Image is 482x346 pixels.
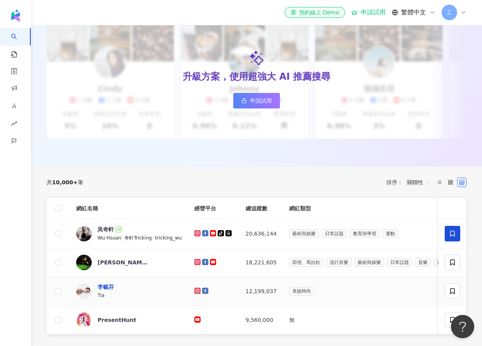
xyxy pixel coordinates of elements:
img: logo icon [9,9,22,22]
div: PresentHunt [98,316,136,324]
span: 音樂 [415,258,431,267]
span: 田徑、馬拉松 [289,258,323,267]
span: 美妝時尚 [289,287,314,295]
img: KOL Avatar [76,255,92,270]
div: 吳奇軒 [98,225,114,233]
div: [PERSON_NAME] [PERSON_NAME] [98,259,148,266]
a: KOL Avatar李毓芬Tia [76,283,182,299]
span: 教育與學習 [350,229,379,238]
div: 無 [289,316,452,324]
div: 共 筆 [47,179,83,185]
span: 奇軒Tricking [124,235,152,241]
span: 日常話題 [387,258,412,267]
div: 李毓芬 [98,283,114,291]
span: 運動 [382,229,398,238]
th: 總追蹤數 [239,198,283,219]
span: tricking_wu [155,235,182,241]
th: 經營平台 [188,198,239,219]
td: 9,560,000 [239,306,283,334]
span: | [121,234,125,241]
span: 申請試用 [250,98,272,104]
div: 預約線上 Demo [291,9,339,16]
span: 關聯性 [407,176,430,189]
img: KOL Avatar [76,283,92,299]
td: 20,636,144 [239,219,283,248]
td: 18,221,605 [239,248,283,277]
div: 排序： [386,176,435,189]
a: search [11,28,26,58]
th: 網紅類型 [283,198,459,219]
span: Tia [98,293,105,298]
a: KOL AvatarPresentHunt [76,312,182,328]
span: 繁體中文 [401,8,426,17]
th: 網紅名稱 [70,198,188,219]
span: 流行音樂 [327,258,351,267]
span: 工 [447,8,452,17]
a: 申請試用 [233,93,280,108]
a: 預約線上 Demo [285,7,345,18]
span: 10,000+ [52,179,78,185]
span: 藝術與娛樂 [289,229,319,238]
a: KOL Avatar吳奇軒Wu Hsuan|奇軒Tricking|tricking_wu [76,225,182,242]
span: 日常話題 [322,229,347,238]
iframe: Help Scout Beacon - Open [451,315,474,338]
span: 運動 [434,258,449,267]
img: KOL Avatar [76,312,92,328]
span: 藝術與娛樂 [355,258,384,267]
a: 申請試用 [351,9,386,16]
div: 升級方案，使用超強大 AI 推薦搜尋 [183,70,330,84]
span: Wu Hsuan [98,235,121,241]
span: rise [11,116,17,133]
a: KOL Avatar[PERSON_NAME] [PERSON_NAME] [76,255,182,270]
td: 12,199,037 [239,277,283,306]
img: KOL Avatar [76,226,92,241]
span: | [152,234,155,241]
